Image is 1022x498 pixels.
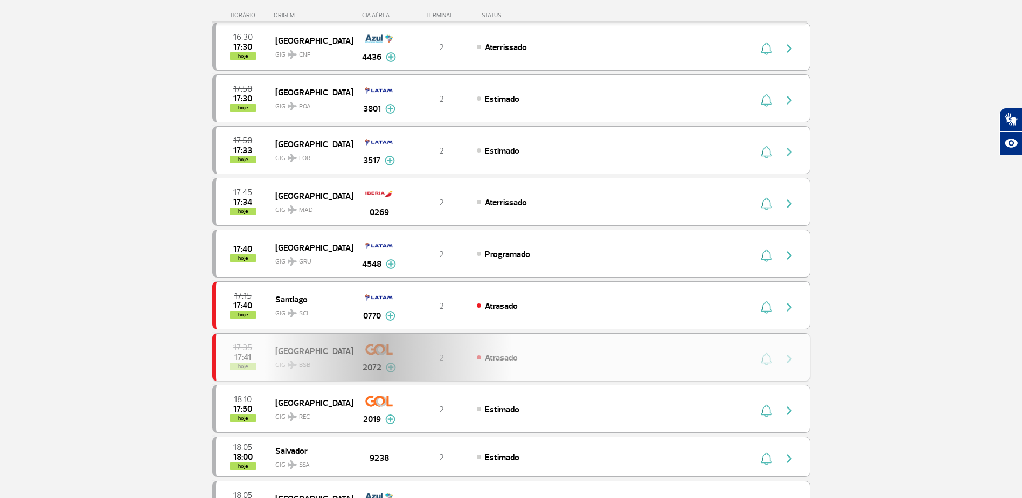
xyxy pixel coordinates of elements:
[275,406,344,422] span: GIG
[288,154,297,162] img: destiny_airplane.svg
[761,197,772,210] img: sino-painel-voo.svg
[485,301,518,312] span: Atrasado
[230,104,256,112] span: hoje
[299,412,310,422] span: REC
[485,197,527,208] span: Aterrissado
[275,85,344,99] span: [GEOGRAPHIC_DATA]
[485,146,519,156] span: Estimado
[783,249,796,262] img: seta-direita-painel-voo.svg
[230,311,256,319] span: hoje
[230,52,256,60] span: hoje
[233,95,252,102] span: 2025-09-30 17:30:00
[385,311,395,321] img: mais-info-painel-voo.svg
[385,104,395,114] img: mais-info-painel-voo.svg
[363,413,381,426] span: 2019
[783,301,796,314] img: seta-direita-painel-voo.svg
[299,50,310,60] span: CNF
[476,12,564,19] div: STATUS
[439,301,444,312] span: 2
[370,206,389,219] span: 0269
[362,51,381,64] span: 4436
[288,460,297,469] img: destiny_airplane.svg
[299,309,310,319] span: SCL
[761,452,772,465] img: sino-painel-voo.svg
[485,94,519,105] span: Estimado
[352,12,406,19] div: CIA AÉREA
[362,258,381,271] span: 4548
[999,108,1022,155] div: Plugin de acessibilidade da Hand Talk.
[363,102,381,115] span: 3801
[230,254,256,262] span: hoje
[370,452,389,465] span: 9238
[230,462,256,470] span: hoje
[761,249,772,262] img: sino-painel-voo.svg
[233,198,252,206] span: 2025-09-30 17:34:00
[234,292,252,300] span: 2025-09-30 17:15:00
[439,94,444,105] span: 2
[275,189,344,203] span: [GEOGRAPHIC_DATA]
[230,414,256,422] span: hoje
[485,42,527,53] span: Aterrissado
[783,452,796,465] img: seta-direita-painel-voo.svg
[275,454,344,470] span: GIG
[275,44,344,60] span: GIG
[385,156,395,165] img: mais-info-painel-voo.svg
[230,207,256,215] span: hoje
[233,137,252,144] span: 2025-09-30 17:50:00
[485,404,519,415] span: Estimado
[761,146,772,158] img: sino-painel-voo.svg
[363,154,380,167] span: 3517
[288,50,297,59] img: destiny_airplane.svg
[299,205,313,215] span: MAD
[234,396,252,403] span: 2025-09-30 18:10:00
[999,132,1022,155] button: Abrir recursos assistivos.
[783,94,796,107] img: seta-direita-painel-voo.svg
[233,33,253,41] span: 2025-09-30 16:30:00
[275,148,344,163] span: GIG
[299,257,311,267] span: GRU
[233,302,252,309] span: 2025-09-30 17:40:00
[288,309,297,317] img: destiny_airplane.svg
[783,404,796,417] img: seta-direita-painel-voo.svg
[288,205,297,214] img: destiny_airplane.svg
[275,33,344,47] span: [GEOGRAPHIC_DATA]
[439,146,444,156] span: 2
[233,43,252,51] span: 2025-09-30 17:30:00
[761,94,772,107] img: sino-painel-voo.svg
[439,42,444,53] span: 2
[275,251,344,267] span: GIG
[233,189,252,196] span: 2025-09-30 17:45:00
[288,412,297,421] img: destiny_airplane.svg
[288,102,297,110] img: destiny_airplane.svg
[288,257,297,266] img: destiny_airplane.svg
[230,156,256,163] span: hoje
[275,292,344,306] span: Santiago
[275,137,344,151] span: [GEOGRAPHIC_DATA]
[485,249,530,260] span: Programado
[299,460,310,470] span: SSA
[275,240,344,254] span: [GEOGRAPHIC_DATA]
[275,303,344,319] span: GIG
[406,12,476,19] div: TERMINAL
[783,197,796,210] img: seta-direita-painel-voo.svg
[761,301,772,314] img: sino-painel-voo.svg
[386,259,396,269] img: mais-info-painel-voo.svg
[233,245,252,253] span: 2025-09-30 17:40:00
[439,249,444,260] span: 2
[485,452,519,463] span: Estimado
[299,102,311,112] span: POA
[233,85,252,93] span: 2025-09-30 17:50:00
[783,146,796,158] img: seta-direita-painel-voo.svg
[299,154,310,163] span: FOR
[275,96,344,112] span: GIG
[215,12,274,19] div: HORÁRIO
[233,453,253,461] span: 2025-09-30 18:00:00
[439,452,444,463] span: 2
[385,414,395,424] img: mais-info-painel-voo.svg
[233,444,252,451] span: 2025-09-30 18:05:00
[233,405,252,413] span: 2025-09-30 17:50:00
[275,199,344,215] span: GIG
[275,396,344,410] span: [GEOGRAPHIC_DATA]
[233,147,252,154] span: 2025-09-30 17:33:00
[439,197,444,208] span: 2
